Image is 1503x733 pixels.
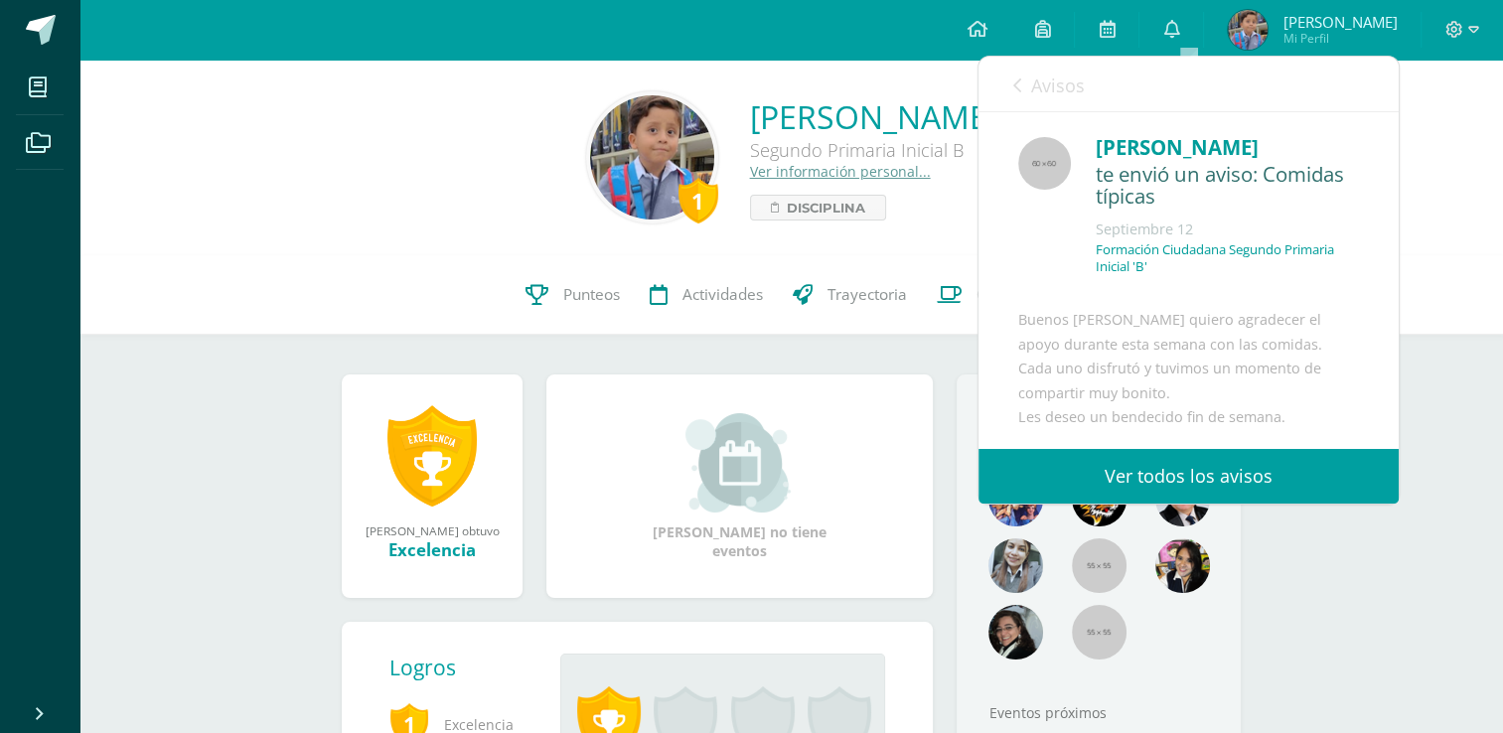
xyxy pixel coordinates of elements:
div: Logros [389,654,544,681]
p: Formación Ciudadana Segundo Primaria Inicial 'B' [1096,241,1359,275]
div: [PERSON_NAME] no tiene eventos [641,413,839,560]
span: Avisos [1031,73,1085,97]
span: Punteos [563,284,620,305]
span: [PERSON_NAME] [1282,12,1397,32]
a: Actividades [635,255,778,335]
img: event_small.png [685,413,794,513]
div: [PERSON_NAME] obtuvo [362,522,503,538]
div: Buenos [PERSON_NAME] quiero agradecer el apoyo durante esta semana con las comidas. Cada uno disf... [1018,308,1359,575]
a: Contactos [922,255,1061,335]
div: 1 [678,178,718,223]
span: Mi Perfil [1282,30,1397,47]
img: 6377130e5e35d8d0020f001f75faf696.png [988,605,1043,660]
a: Ver información personal... [750,162,931,181]
img: 45bd7986b8947ad7e5894cbc9b781108.png [988,538,1043,593]
div: Segundo Primaria Inicial B [750,138,997,162]
img: 55x55 [1072,538,1127,593]
div: Eventos próximos [981,703,1216,722]
img: de52d14a6cc5fa355242f1bbd6031a88.png [1228,10,1268,50]
img: ddcb7e3f3dd5693f9a3e043a79a89297.png [1155,538,1210,593]
img: 55x55 [1072,605,1127,660]
a: Punteos [511,255,635,335]
span: Disciplina [787,196,865,220]
div: Septiembre 12 [1096,220,1359,239]
a: Ver todos los avisos [978,449,1399,504]
div: te envió un aviso: Comidas típicas [1096,163,1359,210]
img: 4f60e660c72cfdfe22961a410261bdf5.png [590,95,714,220]
a: Disciplina [750,195,886,220]
span: Contactos [977,284,1046,305]
span: Trayectoria [827,284,907,305]
img: 60x60 [1018,137,1071,190]
a: Trayectoria [778,255,922,335]
a: [PERSON_NAME] [750,95,997,138]
div: [PERSON_NAME] [1096,132,1359,163]
div: Excelencia [362,538,503,561]
span: Actividades [682,284,763,305]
